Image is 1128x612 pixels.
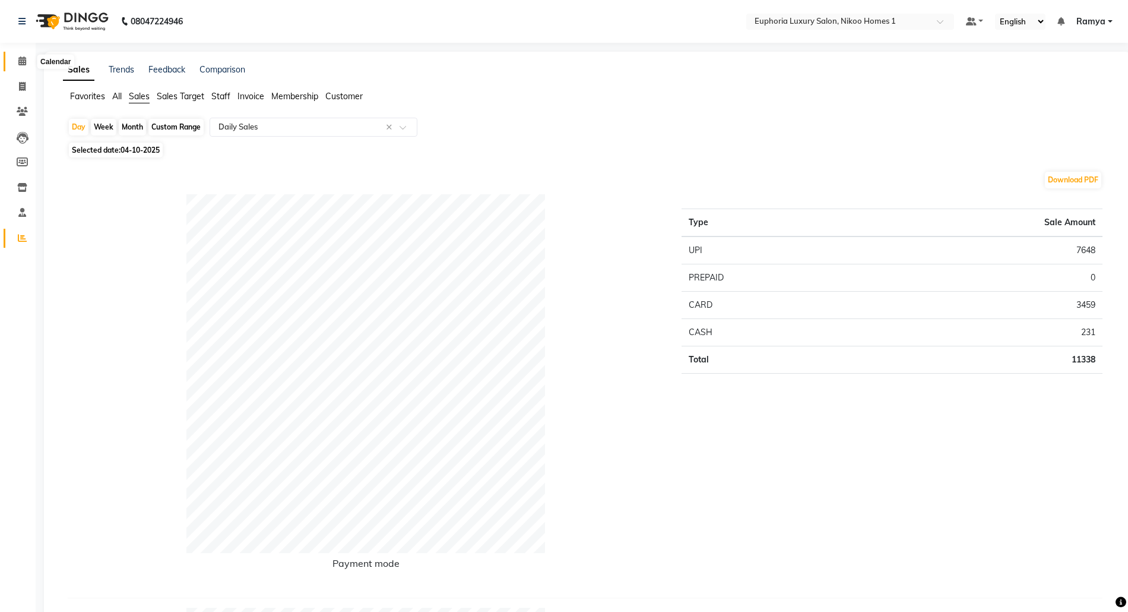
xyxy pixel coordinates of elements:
[211,91,230,102] span: Staff
[119,119,146,135] div: Month
[112,91,122,102] span: All
[682,319,863,346] td: CASH
[1045,172,1101,188] button: Download PDF
[91,119,116,135] div: Week
[237,91,264,102] span: Invoice
[30,5,112,38] img: logo
[69,119,88,135] div: Day
[863,346,1102,374] td: 11338
[70,91,105,102] span: Favorites
[131,5,183,38] b: 08047224946
[148,119,204,135] div: Custom Range
[332,558,400,574] h6: Payment mode
[199,64,245,75] a: Comparison
[682,346,863,374] td: Total
[682,264,863,292] td: PREPAID
[37,55,74,69] div: Calendar
[682,292,863,319] td: CARD
[121,146,160,154] span: 04-10-2025
[386,121,396,134] span: Clear all
[157,91,204,102] span: Sales Target
[271,91,318,102] span: Membership
[863,319,1102,346] td: 231
[109,64,134,75] a: Trends
[325,91,363,102] span: Customer
[682,209,863,237] th: Type
[863,264,1102,292] td: 0
[1076,15,1105,28] span: Ramya
[863,209,1102,237] th: Sale Amount
[682,236,863,264] td: UPI
[863,292,1102,319] td: 3459
[69,143,163,157] span: Selected date:
[863,236,1102,264] td: 7648
[129,91,150,102] span: Sales
[148,64,185,75] a: Feedback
